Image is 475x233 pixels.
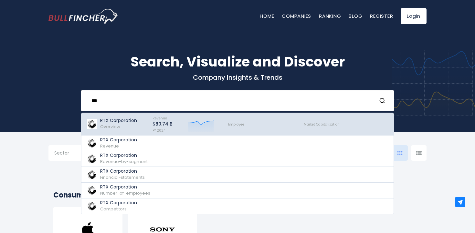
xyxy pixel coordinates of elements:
img: icon-comp-grid.svg [397,151,403,155]
p: $80.74 B [153,121,173,127]
img: icon-comp-list-view.svg [416,151,422,155]
a: RTX Corporation Financial-statements [81,167,394,183]
a: Go to homepage [48,9,118,24]
span: Overview [100,124,120,130]
a: RTX Corporation Revenue-by-segment [81,151,394,167]
h2: Consumer Electronics [53,190,422,200]
span: Revenue [153,116,167,121]
span: Number-of-employees [100,190,150,196]
a: RTX Corporation Overview Revenue $80.74 B FY 2024 Employee Market Capitalization [81,113,394,136]
p: RTX Corporation [100,184,150,190]
span: Financial-statements [100,174,145,180]
span: Revenue-by-segment [100,158,148,165]
p: RTX Corporation [100,200,137,206]
span: Employee [228,122,244,127]
h1: Search, Visualize and Discover [48,52,427,72]
a: RTX Corporation Competitors [81,198,394,214]
p: RTX Corporation [100,168,145,174]
p: RTX Corporation [100,137,137,143]
input: Selection [54,148,96,159]
a: Register [370,13,393,19]
p: RTX Corporation [100,118,137,123]
a: RTX Corporation Revenue [81,136,394,151]
span: Revenue [100,143,119,149]
a: Blog [349,13,362,19]
button: Search [379,96,387,105]
span: FY 2024 [153,128,165,133]
a: Ranking [319,13,341,19]
span: Sector [54,150,69,156]
span: Competitors [100,206,127,212]
a: Home [260,13,274,19]
a: Companies [282,13,311,19]
a: Login [401,8,427,24]
a: RTX Corporation Number-of-employees [81,183,394,198]
img: Bullfincher logo [48,9,118,24]
p: RTX Corporation [100,153,148,158]
p: Company Insights & Trends [48,73,427,82]
span: Market Capitalization [304,122,340,127]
